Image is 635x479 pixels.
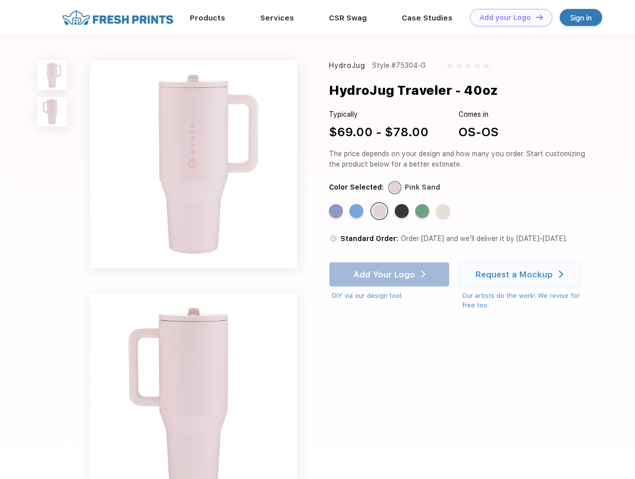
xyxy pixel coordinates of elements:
[479,13,531,22] div: Add your Logo
[483,63,489,69] img: gray_star.svg
[395,204,409,218] div: Black
[329,123,429,141] div: $69.00 - $78.00
[329,149,589,170] div: The price depends on your design and how many you order. Start customizing the product below for ...
[59,9,176,26] img: fo%20logo%202.webp
[459,123,498,141] div: OS-OS
[401,235,567,242] span: Order [DATE] and we’ll deliver it by [DATE]–[DATE].
[190,13,225,22] a: Products
[37,60,67,90] img: func=resize&h=100
[436,204,450,218] div: Cream
[456,63,462,69] img: gray_star.svg
[405,182,440,193] div: Pink Sand
[329,109,429,120] div: Typically
[329,60,365,71] div: HydroJug
[329,204,343,218] div: Peri
[329,182,384,193] div: Color Selected:
[474,63,480,69] img: gray_star.svg
[90,60,297,268] img: func=resize&h=640
[560,9,602,26] a: Sign in
[559,270,563,278] img: white arrow
[332,291,450,301] div: DIY via our design tool.
[476,269,553,279] div: Request a Mockup
[462,291,589,310] div: Our artists do the work! We revise for free too.
[329,81,498,100] div: HydroJug Traveler - 40oz
[37,97,67,126] img: func=resize&h=100
[329,234,338,243] img: standard order
[536,14,543,20] img: DT
[372,60,426,71] div: Style #75304-G
[372,204,386,218] div: Pink Sand
[570,12,592,23] div: Sign in
[415,204,429,218] div: Sage
[340,235,398,242] span: Standard Order:
[465,63,471,69] img: gray_star.svg
[459,109,498,120] div: Comes in
[349,204,363,218] div: Riptide
[447,63,453,69] img: gray_star.svg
